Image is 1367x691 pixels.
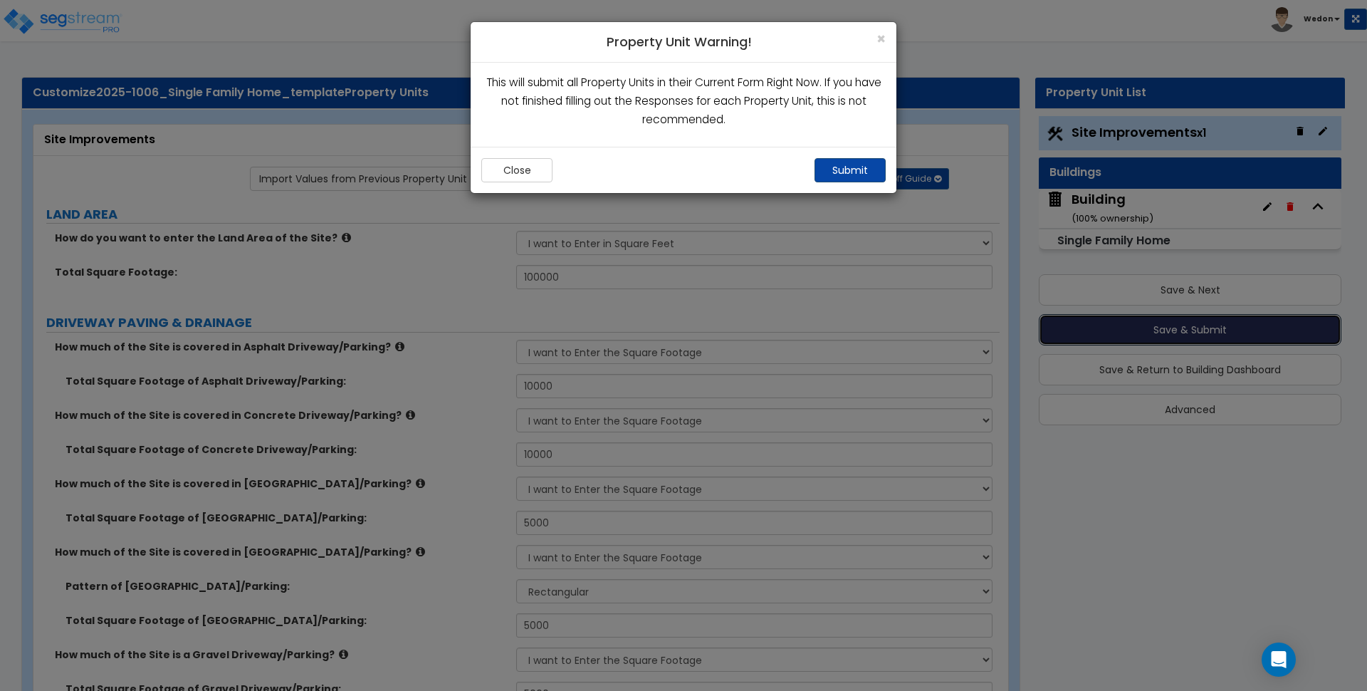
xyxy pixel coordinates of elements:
button: Submit [815,158,886,182]
div: Open Intercom Messenger [1262,643,1296,677]
h4: Property Unit Warning! [481,33,886,51]
p: This will submit all Property Units in their Current Form Right Now. If you have not finished fil... [481,73,886,130]
button: Close [481,158,552,182]
span: × [876,28,886,49]
button: Close [876,31,886,46]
